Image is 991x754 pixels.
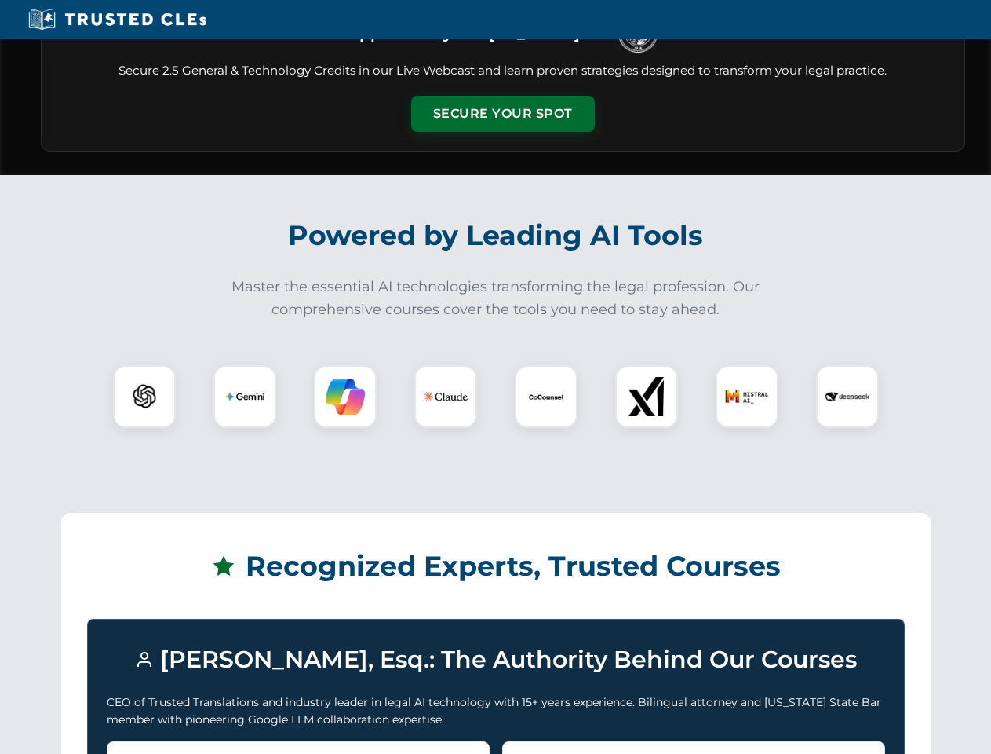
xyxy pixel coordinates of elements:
[716,365,778,428] div: Mistral AI
[825,375,869,419] img: DeepSeek Logo
[60,62,945,80] p: Secure 2.5 General & Technology Credits in our Live Webcast and learn proven strategies designed ...
[615,365,678,428] div: xAI
[113,365,176,428] div: ChatGPT
[411,96,595,132] button: Secure Your Spot
[326,377,365,416] img: Copilot Logo
[225,377,264,416] img: Gemini Logo
[122,374,167,419] img: ChatGPT Logo
[213,365,276,428] div: Gemini
[107,694,885,729] p: CEO of Trusted Translations and industry leader in legal AI technology with 15+ years experience....
[24,8,211,31] img: Trusted CLEs
[526,377,566,416] img: CoCounsel Logo
[87,539,905,594] h2: Recognized Experts, Trusted Courses
[61,208,931,263] h2: Powered by Leading AI Tools
[515,365,577,428] div: CoCounsel
[725,375,769,419] img: Mistral AI Logo
[221,276,771,321] p: Master the essential AI technologies transforming the legal profession. Our comprehensive courses...
[627,377,666,416] img: xAI Logo
[314,365,377,428] div: Copilot
[816,365,879,428] div: DeepSeek
[107,639,885,681] h3: [PERSON_NAME], Esq.: The Authority Behind Our Courses
[424,375,468,419] img: Claude Logo
[414,365,477,428] div: Claude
